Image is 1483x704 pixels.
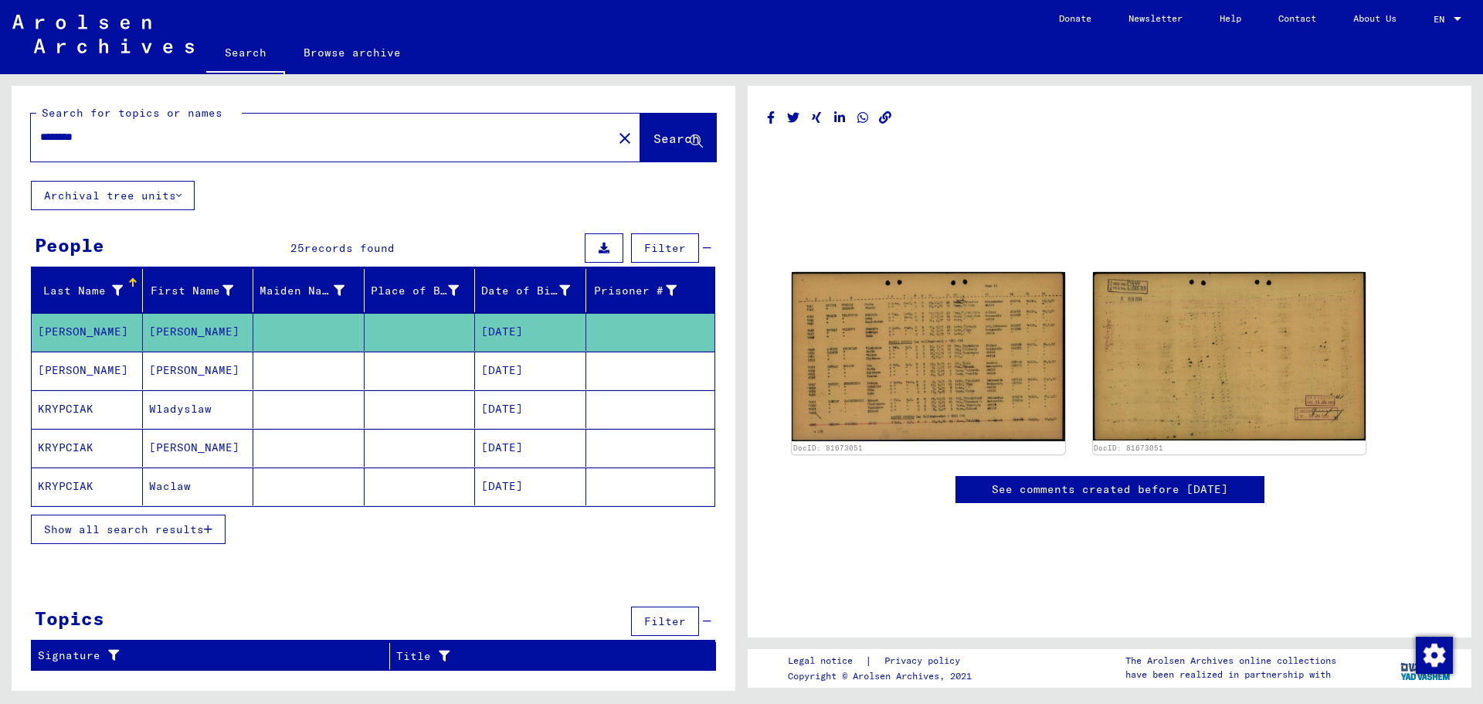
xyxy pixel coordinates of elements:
[1416,637,1453,674] img: Change consent
[855,108,871,128] button: Share on WhatsApp
[149,283,234,299] div: First Name
[38,283,123,299] div: Last Name
[31,515,226,544] button: Show all search results
[32,429,143,467] mat-cell: KRYPCIAK
[475,313,586,351] mat-cell: [DATE]
[371,283,460,299] div: Place of Birth
[609,122,640,153] button: Clear
[143,468,254,505] mat-cell: Waclaw
[481,278,589,303] div: Date of Birth
[365,269,476,312] mat-header-cell: Place of Birth
[763,108,779,128] button: Share on Facebook
[260,283,344,299] div: Maiden Name
[832,108,848,128] button: Share on LinkedIn
[1397,648,1455,687] img: yv_logo.png
[475,390,586,428] mat-cell: [DATE]
[644,614,686,628] span: Filter
[631,233,699,263] button: Filter
[290,241,304,255] span: 25
[35,231,104,259] div: People
[644,241,686,255] span: Filter
[304,241,395,255] span: records found
[149,278,253,303] div: First Name
[592,278,697,303] div: Prisoner #
[788,653,979,669] div: |
[788,653,865,669] a: Legal notice
[143,390,254,428] mat-cell: Wladyslaw
[396,644,701,668] div: Title
[1125,654,1336,668] p: The Arolsen Archives online collections
[32,468,143,505] mat-cell: KRYPCIAK
[793,444,863,452] a: DocID: 81673051
[38,278,142,303] div: Last Name
[396,648,685,665] div: Title
[786,108,802,128] button: Share on Twitter
[1094,444,1163,452] a: DocID: 81673051
[481,283,570,299] div: Date of Birth
[285,34,419,71] a: Browse archive
[616,129,634,148] mat-icon: close
[640,114,716,162] button: Search
[12,15,194,53] img: Arolsen_neg.svg
[592,283,677,299] div: Prisoner #
[1434,14,1451,25] span: EN
[475,429,586,467] mat-cell: [DATE]
[42,106,222,120] mat-label: Search for topics or names
[143,352,254,389] mat-cell: [PERSON_NAME]
[253,269,365,312] mat-header-cell: Maiden Name
[631,607,699,636] button: Filter
[992,481,1228,498] a: See comments created before [DATE]
[788,669,979,683] p: Copyright © Arolsen Archives, 2021
[38,644,393,668] div: Signature
[143,429,254,467] mat-cell: [PERSON_NAME]
[32,313,143,351] mat-cell: [PERSON_NAME]
[1093,272,1366,440] img: 002.jpg
[475,468,586,505] mat-cell: [DATE]
[653,131,700,146] span: Search
[38,648,378,664] div: Signature
[792,272,1065,441] img: 001.jpg
[260,278,364,303] div: Maiden Name
[877,108,894,128] button: Copy link
[1125,668,1336,682] p: have been realized in partnership with
[143,269,254,312] mat-header-cell: First Name
[371,278,479,303] div: Place of Birth
[44,522,204,536] span: Show all search results
[32,390,143,428] mat-cell: KRYPCIAK
[206,34,285,74] a: Search
[475,352,586,389] mat-cell: [DATE]
[872,653,979,669] a: Privacy policy
[143,313,254,351] mat-cell: [PERSON_NAME]
[31,181,195,210] button: Archival tree units
[475,269,586,312] mat-header-cell: Date of Birth
[32,352,143,389] mat-cell: [PERSON_NAME]
[35,604,104,632] div: Topics
[32,269,143,312] mat-header-cell: Last Name
[809,108,825,128] button: Share on Xing
[586,269,715,312] mat-header-cell: Prisoner #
